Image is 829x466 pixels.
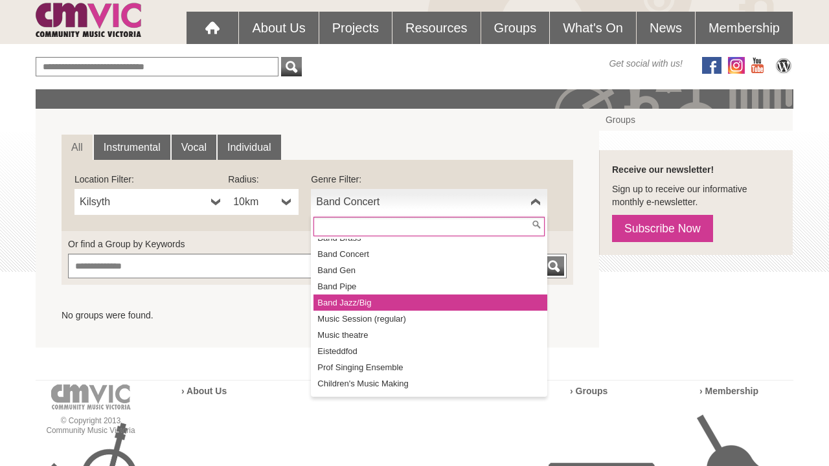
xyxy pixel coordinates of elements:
li: Music Session (regular) [313,311,547,327]
a: Groups [481,12,550,44]
li: Eisteddfod [313,343,547,359]
a: All [62,135,93,161]
strong: Receive our newsletter! [612,164,714,175]
a: › Groups [570,386,608,396]
a: Resources [392,12,481,44]
a: Kilsyth [74,189,228,215]
li: Music theatre [313,327,547,343]
a: News [637,12,695,44]
a: Individual [218,135,281,161]
span: 10km [233,194,277,210]
img: cmvic-logo-footer.png [51,384,131,410]
label: Radius: [228,173,299,186]
li: Prof Singing Ensemble [313,359,547,375]
a: › About Us [181,386,227,396]
label: Or find a Group by Keywords [68,238,567,250]
li: Band Jazz/Big [313,294,547,311]
li: Band Pipe [313,278,547,294]
li: Band Gen [313,262,547,278]
a: Groups [599,109,793,131]
a: Band Concert [311,189,547,215]
ul: No groups were found. [62,309,573,322]
img: icon-instagram.png [728,57,745,74]
span: Band Concert [316,194,525,210]
a: › Resources [311,386,363,396]
a: Vocal [172,135,216,161]
img: CMVic Blog [774,57,793,74]
span: Get social with us! [609,57,683,70]
a: Projects [319,12,392,44]
a: › Membership [699,386,758,396]
p: Sign up to receive our informative monthly e-newsletter. [612,183,780,208]
a: Membership [696,12,793,44]
li: Participatory Festival [313,392,547,408]
label: Location Filter: [74,173,228,186]
li: Band Concert [313,246,547,262]
label: Genre Filter: [311,173,547,186]
a: Instrumental [94,135,170,161]
a: About Us [239,12,318,44]
a: Subscribe Now [612,215,713,242]
p: © Copyright 2013 Community Music Victoria [36,416,146,436]
a: 10km [228,189,299,215]
span: Kilsyth [80,194,206,210]
li: Children's Music Making [313,375,547,392]
a: What's On [550,12,636,44]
